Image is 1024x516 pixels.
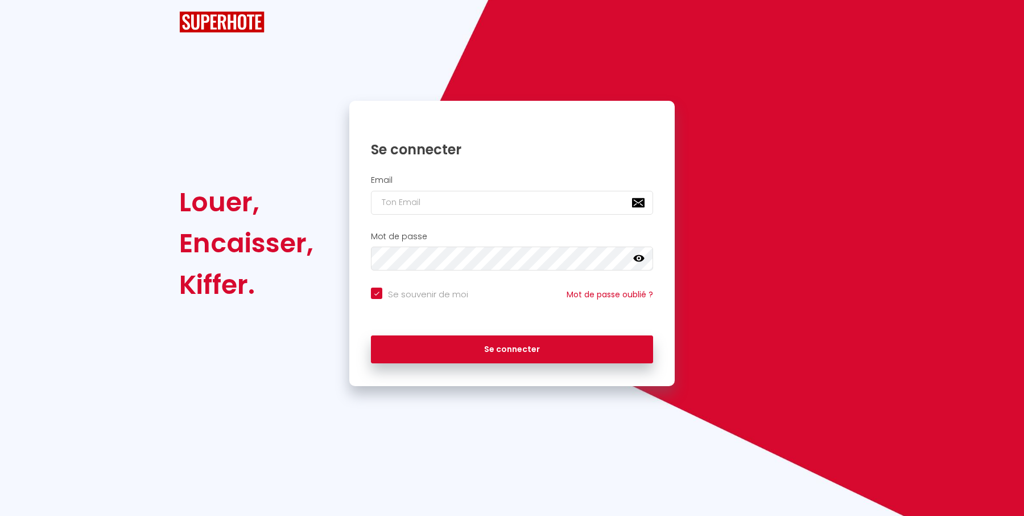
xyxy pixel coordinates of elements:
h1: Se connecter [371,141,653,158]
div: Louer, [179,182,313,223]
h2: Mot de passe [371,232,653,241]
button: Se connecter [371,335,653,364]
div: Kiffer. [179,264,313,305]
img: SuperHote logo [179,11,265,32]
div: Encaisser, [179,223,313,264]
h2: Email [371,175,653,185]
input: Ton Email [371,191,653,215]
a: Mot de passe oublié ? [567,289,653,300]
